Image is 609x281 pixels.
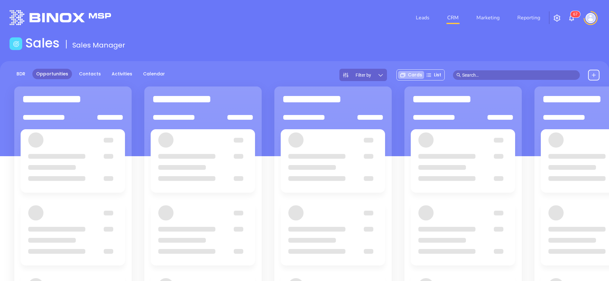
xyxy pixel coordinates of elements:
[139,69,169,79] a: Calendar
[75,69,105,79] a: Contacts
[553,14,561,22] img: iconSetting
[424,71,443,79] div: List
[32,69,72,79] a: Opportunities
[72,40,125,50] span: Sales Manager
[356,73,371,77] span: Filter by
[398,71,424,79] div: Cards
[568,14,575,22] img: iconNotification
[25,35,60,51] h1: Sales
[445,11,461,24] a: CRM
[474,11,502,24] a: Marketing
[456,73,461,77] span: search
[462,72,576,79] input: Search…
[108,69,136,79] a: Activities
[13,69,29,79] a: BDR
[571,11,580,17] sup: 67
[586,13,596,23] img: user
[413,11,432,24] a: Leads
[575,12,578,16] span: 7
[573,12,575,16] span: 6
[515,11,543,24] a: Reporting
[10,10,111,25] img: logo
